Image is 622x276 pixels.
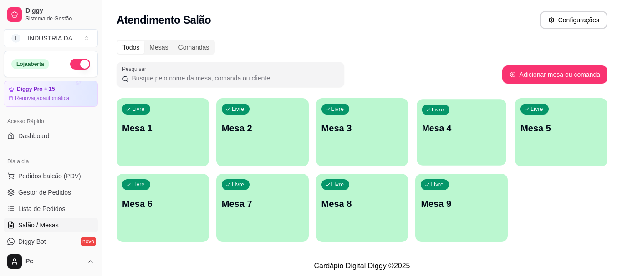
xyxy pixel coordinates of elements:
p: Livre [431,181,444,188]
p: Livre [132,181,145,188]
button: LivreMesa 2 [216,98,309,166]
p: Mesa 1 [122,122,204,135]
button: LivreMesa 1 [117,98,209,166]
div: INDUSTRIA DA ... [28,34,78,43]
div: Mesas [144,41,173,54]
button: Select a team [4,29,98,47]
span: Pc [25,257,83,266]
a: Diggy Pro + 15Renovaçãoautomática [4,81,98,107]
input: Pesquisar [129,74,339,83]
div: Comandas [173,41,214,54]
article: Renovação automática [15,95,69,102]
p: Mesa 9 [421,197,502,210]
p: Mesa 8 [321,197,403,210]
p: Mesa 2 [222,122,303,135]
a: Salão / Mesas [4,218,98,232]
button: Pc [4,251,98,272]
article: Diggy Pro + 15 [17,86,55,93]
button: Configurações [540,11,607,29]
button: Pedidos balcão (PDV) [4,169,98,183]
a: Diggy Botnovo [4,234,98,249]
button: LivreMesa 3 [316,98,408,166]
div: Loja aberta [11,59,49,69]
button: LivreMesa 5 [515,98,607,166]
span: Lista de Pedidos [18,204,66,213]
span: Diggy [25,7,94,15]
a: Lista de Pedidos [4,201,98,216]
button: LivreMesa 6 [117,174,209,242]
span: Pedidos balcão (PDV) [18,171,81,181]
p: Livre [232,181,245,188]
p: Livre [132,105,145,113]
p: Livre [232,105,245,113]
button: LivreMesa 9 [415,174,508,242]
div: Todos [117,41,144,54]
span: Sistema de Gestão [25,15,94,22]
p: Mesa 6 [122,197,204,210]
h2: Atendimento Salão [117,13,211,27]
span: I [11,34,20,43]
a: DiggySistema de Gestão [4,4,98,25]
button: LivreMesa 7 [216,174,309,242]
span: Diggy Bot [18,237,46,246]
span: Dashboard [18,131,50,141]
span: Salão / Mesas [18,221,59,230]
div: Acesso Rápido [4,114,98,129]
p: Mesa 3 [321,122,403,135]
p: Mesa 5 [520,122,602,135]
p: Livre [432,106,444,114]
p: Livre [331,181,344,188]
div: Dia a dia [4,154,98,169]
button: Adicionar mesa ou comanda [502,65,607,84]
a: Gestor de Pedidos [4,185,98,200]
p: Livre [331,105,344,113]
span: Gestor de Pedidos [18,188,71,197]
button: Alterar Status [70,59,90,70]
a: Dashboard [4,129,98,143]
button: LivreMesa 8 [316,174,408,242]
p: Mesa 4 [422,122,501,135]
p: Mesa 7 [222,197,303,210]
label: Pesquisar [122,65,149,73]
p: Livre [530,105,543,113]
button: LivreMesa 4 [417,99,506,166]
